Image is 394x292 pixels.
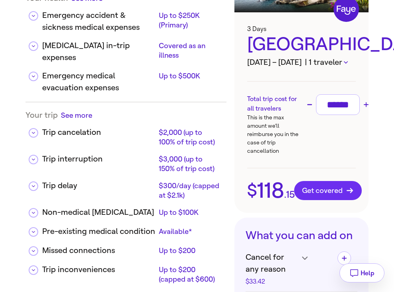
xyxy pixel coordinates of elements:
div: Emergency medical evacuation expenses [42,70,156,94]
div: Covered as an illness [159,41,220,60]
div: $300/day (capped at $2.1k) [159,181,220,200]
span: Cancel for any reason [246,251,298,275]
div: Trip inconveniences [42,264,156,276]
p: This is the max amount we’ll reimburse you in the case of trip cancellation [247,113,301,155]
div: $33.42 [246,278,298,285]
span: $ [247,182,257,199]
div: [MEDICAL_DATA] in-trip expenses [42,40,156,64]
h3: Total trip cost for all travelers [247,94,301,113]
span: . [284,190,286,199]
div: Trip interruption$3,000 (up to 150% of trip cost) [25,147,226,173]
div: $3,000 (up to 150% of trip cost) [159,154,220,173]
span: 118 [257,180,284,201]
div: $2,000 (up to 100% of trip cost) [159,128,220,147]
div: Trip inconveniencesUp to $200 (capped at $600) [25,257,226,284]
h4: Cancel for any reason$33.42 [246,251,331,285]
div: Pre-existing medical condition [42,226,156,237]
div: Up to $250K (Primary) [159,11,220,30]
div: Trip cancelation [42,127,156,138]
div: Up to $200 (capped at $600) [159,265,220,284]
h3: What you can add on [246,229,357,242]
div: [MEDICAL_DATA] in-trip expensesCovered as an illness [25,33,226,64]
button: Decrease trip cost [305,100,314,109]
div: Non-medical [MEDICAL_DATA] [42,206,156,218]
h3: [DATE] – [DATE] [247,56,356,68]
span: 15 [286,190,295,199]
button: Increase trip cost [361,100,371,109]
div: Emergency accident & sickness medical expensesUp to $250K (Primary) [25,3,226,33]
span: Get covered [302,187,354,195]
div: Trip interruption [42,153,156,165]
button: Add Cancel for any reason [337,251,351,265]
div: Emergency accident & sickness medical expenses [42,10,156,33]
div: Missed connectionsUp to $200 [25,238,226,257]
div: Missed connections [42,245,156,257]
div: Up to $100K [159,208,220,217]
div: Available* [159,227,220,236]
div: Your trip [25,110,226,120]
div: Trip delay$300/day (capped at $2.1k) [25,173,226,200]
div: Trip delay [42,180,156,192]
button: | 1 traveler [305,56,348,68]
div: Up to $200 [159,246,220,255]
div: Non-medical [MEDICAL_DATA]Up to $100K [25,200,226,219]
div: Trip cancelation$2,000 (up to 100% of trip cost) [25,120,226,147]
button: Get covered [294,181,362,200]
h3: 3 Days [247,25,356,33]
div: Pre-existing medical conditionAvailable* [25,219,226,238]
div: Emergency medical evacuation expensesUp to $500K [25,64,226,94]
span: Help [361,269,374,277]
div: Up to $500K [159,71,220,81]
div: [GEOGRAPHIC_DATA] [247,33,356,56]
input: Trip cost [320,98,356,112]
button: See more [61,110,92,120]
button: Help [339,263,384,282]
